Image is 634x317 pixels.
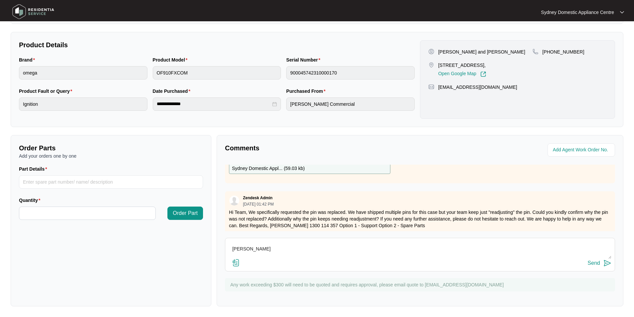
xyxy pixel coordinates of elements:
p: Sydney Domestic Appl... ( 59.03 kb ) [232,165,305,172]
img: map-pin [428,84,434,90]
a: Open Google Map [438,71,486,77]
p: [STREET_ADDRESS], [438,62,486,69]
img: Link-External [480,71,486,77]
input: Part Details [19,175,203,189]
p: Comments [225,143,415,153]
img: file-attachment-doc.svg [232,259,240,267]
p: Product Details [19,40,415,50]
button: Order Part [167,207,203,220]
img: send-icon.svg [603,259,611,267]
textarea: Hi [PERSON_NAME] Apologies, the incorrect invoice was sent to you, the part supplied was fitted "... [229,241,611,259]
p: [DATE] 01:42 PM [243,202,274,206]
input: Date Purchased [157,100,271,107]
label: Part Details [19,166,50,172]
p: Zendesk Admin [243,195,273,201]
p: [PHONE_NUMBER] [542,49,584,55]
button: Send [588,259,611,268]
img: dropdown arrow [620,11,624,14]
p: Add your orders one by one [19,153,203,159]
label: Serial Number [286,57,323,63]
label: Purchased From [286,88,328,94]
label: Product Fault or Query [19,88,75,94]
input: Brand [19,66,147,79]
input: Quantity [19,207,155,220]
span: Order Part [173,209,198,217]
label: Product Model [153,57,190,63]
img: user.svg [229,196,239,206]
img: map-pin [532,49,538,55]
img: user-pin [428,49,434,55]
input: Purchased From [286,97,415,111]
label: Quantity [19,197,43,204]
input: Add Agent Work Order No. [553,146,611,154]
p: [EMAIL_ADDRESS][DOMAIN_NAME] [438,84,517,90]
input: Serial Number [286,66,415,79]
p: Order Parts [19,143,203,153]
img: residentia service logo [10,2,57,22]
p: Hi Team, We specifically requested the pin was replaced. We have shipped multiple pins for this c... [229,209,611,229]
div: Send [588,260,600,266]
img: map-pin [428,62,434,68]
input: Product Fault or Query [19,97,147,111]
p: Any work exceeding $300 will need to be quoted and requires approval, please email quote to [EMAI... [230,281,612,288]
input: Product Model [153,66,281,79]
p: [PERSON_NAME] and [PERSON_NAME] [438,49,525,55]
label: Date Purchased [153,88,193,94]
label: Brand [19,57,38,63]
p: Sydney Domestic Appliance Centre [541,9,614,16]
